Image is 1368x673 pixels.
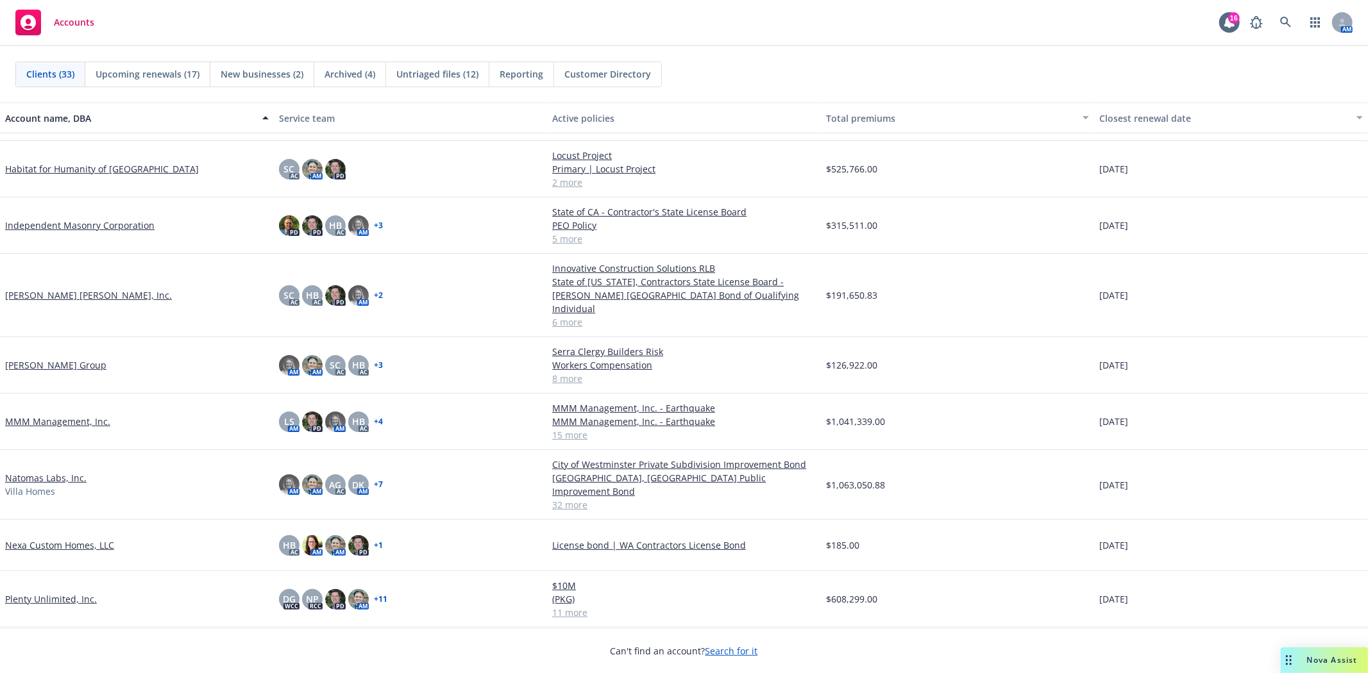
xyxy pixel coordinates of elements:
[1099,112,1349,125] div: Closest renewal date
[1099,415,1128,428] span: [DATE]
[5,485,55,498] span: Villa Homes
[5,592,97,606] a: Plenty Unlimited, Inc.
[552,205,816,219] a: State of CA - Contractor's State License Board
[552,498,816,511] a: 32 more
[547,103,821,133] button: Active policies
[552,372,816,385] a: 8 more
[283,162,294,176] span: SC
[279,355,300,376] img: photo
[325,285,346,306] img: photo
[10,4,99,40] a: Accounts
[348,215,369,236] img: photo
[283,592,296,606] span: DG
[552,606,816,619] a: 11 more
[302,159,323,179] img: photo
[1281,647,1297,673] div: Drag to move
[552,458,816,471] a: City of Westminster Private Subdivision Improvement Bond
[1281,647,1368,673] button: Nova Assist
[552,345,816,358] a: Serra Clergy Builders Risk
[552,176,816,189] a: 2 more
[279,474,300,495] img: photo
[5,288,172,302] a: [PERSON_NAME] [PERSON_NAME], Inc.
[611,644,758,658] span: Can't find an account?
[302,411,323,432] img: photo
[826,538,859,552] span: $185.00
[306,288,319,302] span: HB
[396,67,478,81] span: Untriaged files (12)
[826,415,885,428] span: $1,041,339.00
[552,401,816,415] a: MMM Management, Inc. - Earthquake
[1307,654,1358,665] span: Nova Assist
[5,538,114,552] a: Nexa Custom Homes, LLC
[1099,162,1128,176] span: [DATE]
[279,215,300,236] img: photo
[826,478,885,492] span: $1,063,050.88
[348,589,369,610] img: photo
[26,67,74,81] span: Clients (33)
[5,415,110,428] a: MMM Management, Inc.
[283,288,294,302] span: SC
[5,471,87,485] a: Natomas Labs, Inc.
[5,358,106,372] a: [PERSON_NAME] Group
[552,262,816,275] a: Innovative Construction Solutions RLB
[1099,288,1128,302] span: [DATE]
[1099,538,1128,552] span: [DATE]
[500,67,543,81] span: Reporting
[374,418,383,426] a: + 4
[1094,103,1368,133] button: Closest renewal date
[279,112,543,125] div: Service team
[1099,358,1128,372] span: [DATE]
[352,415,365,428] span: HB
[552,471,816,498] a: [GEOGRAPHIC_DATA], [GEOGRAPHIC_DATA] Public Improvement Bond
[552,592,816,606] a: (PKG)
[96,67,199,81] span: Upcoming renewals (17)
[5,219,155,232] a: Independent Masonry Corporation
[302,535,323,556] img: photo
[552,315,816,329] a: 6 more
[552,579,816,592] a: $10M
[1273,10,1299,35] a: Search
[826,219,877,232] span: $315,511.00
[325,159,346,179] img: photo
[826,358,877,372] span: $126,922.00
[552,149,816,162] a: Locust Project
[1228,12,1240,24] div: 16
[374,481,383,488] a: + 7
[552,232,816,245] a: 5 more
[54,17,94,28] span: Accounts
[1099,478,1128,492] span: [DATE]
[302,474,323,495] img: photo
[330,358,341,372] span: SC
[374,542,383,549] a: + 1
[826,112,1076,125] div: Total premiums
[552,358,816,372] a: Workers Compensation
[1099,219,1128,232] span: [DATE]
[552,275,816,315] a: State of [US_STATE], Contractors State License Board - [PERSON_NAME] [GEOGRAPHIC_DATA] Bond of Qu...
[552,538,816,552] a: License bond | WA Contractors License Bond
[1244,10,1269,35] a: Report a Bug
[5,162,199,176] a: Habitat for Humanity of [GEOGRAPHIC_DATA]
[352,358,365,372] span: HB
[552,428,816,442] a: 15 more
[325,411,346,432] img: photo
[374,222,383,229] a: + 3
[826,592,877,606] span: $608,299.00
[821,103,1095,133] button: Total premiums
[705,645,758,657] a: Search for it
[325,535,346,556] img: photo
[552,162,816,176] a: Primary | Locust Project
[1303,10,1328,35] a: Switch app
[329,478,341,492] span: AG
[374,292,383,299] a: + 2
[274,103,548,133] button: Service team
[302,215,323,236] img: photo
[325,589,346,610] img: photo
[1099,592,1128,606] span: [DATE]
[284,415,294,428] span: LS
[5,112,255,125] div: Account name, DBA
[306,592,319,606] span: NP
